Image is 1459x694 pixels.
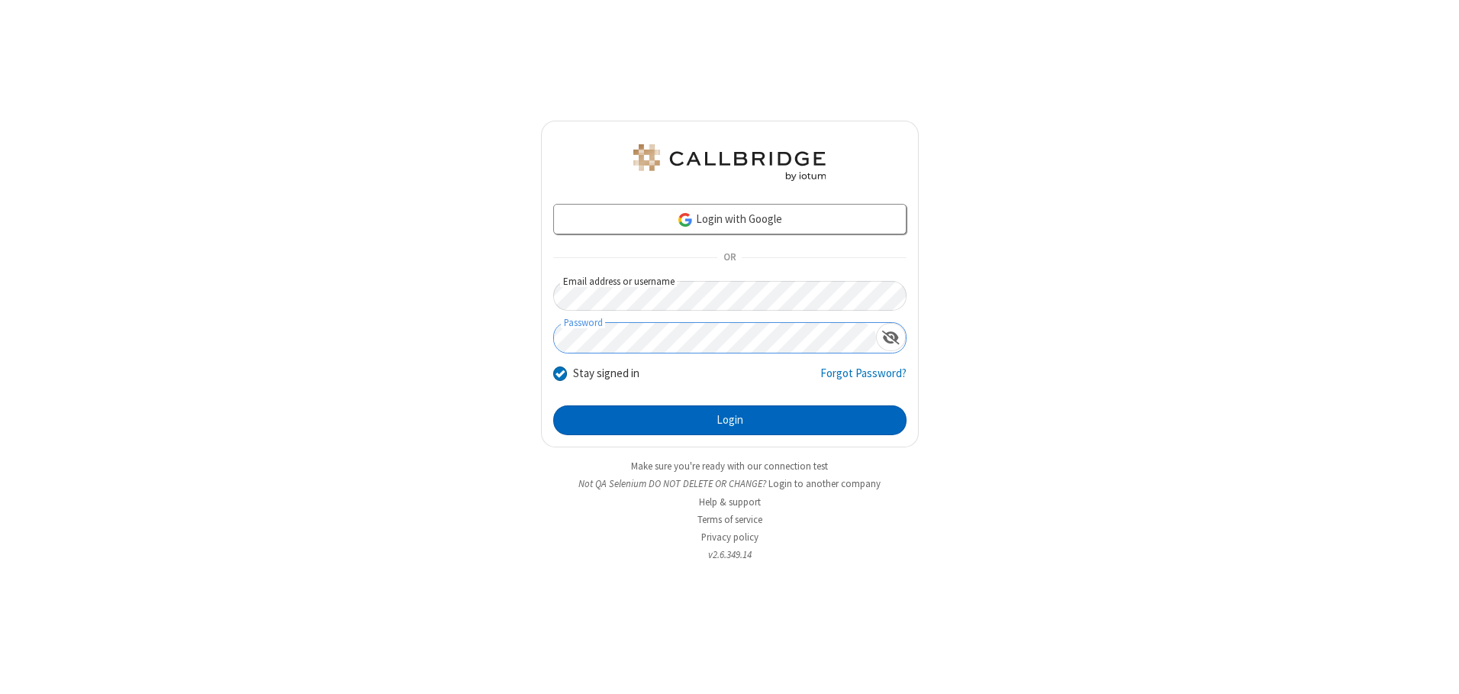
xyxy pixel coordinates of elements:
li: v2.6.349.14 [541,547,919,562]
input: Password [554,323,876,353]
label: Stay signed in [573,365,639,383]
img: google-icon.png [677,211,694,228]
span: OR [717,247,742,269]
button: Login to another company [768,476,881,491]
div: Show password [876,323,906,351]
input: Email address or username [553,281,907,311]
button: Login [553,405,907,436]
a: Login with Google [553,204,907,234]
a: Privacy policy [701,531,758,544]
li: Not QA Selenium DO NOT DELETE OR CHANGE? [541,476,919,491]
a: Help & support [699,495,761,508]
a: Make sure you're ready with our connection test [631,460,828,473]
a: Terms of service [697,513,762,526]
a: Forgot Password? [820,365,907,394]
img: QA Selenium DO NOT DELETE OR CHANGE [630,144,829,181]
